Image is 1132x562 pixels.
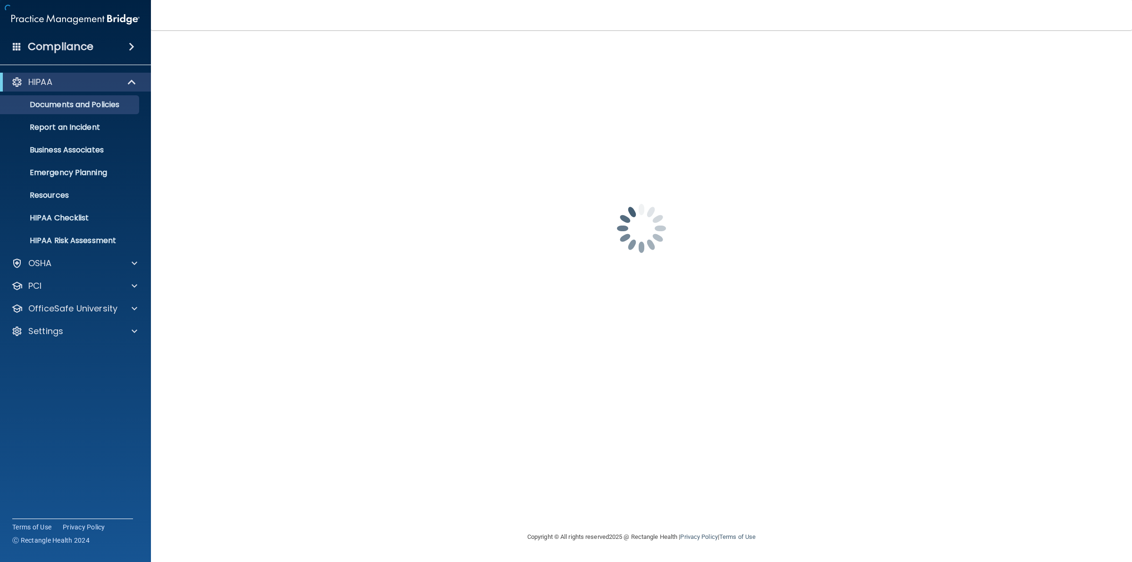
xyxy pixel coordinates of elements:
p: Documents and Policies [6,100,135,109]
img: PMB logo [11,10,140,29]
a: Terms of Use [12,522,51,532]
div: Copyright © All rights reserved 2025 @ Rectangle Health | | [469,522,814,552]
a: Terms of Use [719,533,756,540]
p: Emergency Planning [6,168,135,177]
a: OfficeSafe University [11,303,137,314]
a: OSHA [11,258,137,269]
a: PCI [11,280,137,292]
p: PCI [28,280,42,292]
span: Ⓒ Rectangle Health 2024 [12,536,90,545]
a: Privacy Policy [680,533,717,540]
p: HIPAA Checklist [6,213,135,223]
a: Privacy Policy [63,522,105,532]
p: HIPAA Risk Assessment [6,236,135,245]
p: OfficeSafe University [28,303,117,314]
img: spinner.e123f6fc.gif [594,181,689,276]
a: Settings [11,326,137,337]
a: HIPAA [11,76,137,88]
p: Resources [6,191,135,200]
p: Settings [28,326,63,337]
p: Business Associates [6,145,135,155]
p: OSHA [28,258,52,269]
h4: Compliance [28,40,93,53]
p: Report an Incident [6,123,135,132]
p: HIPAA [28,76,52,88]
